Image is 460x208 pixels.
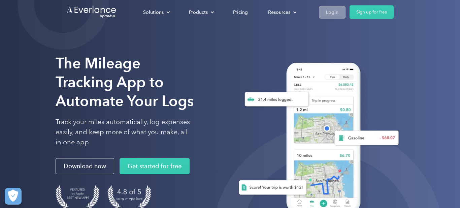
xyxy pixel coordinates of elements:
strong: The Mileage Tracking App to Automate Your Logs [56,54,194,110]
a: Get started for free [120,158,190,174]
div: Products [182,6,220,18]
p: Track your miles automatically, log expenses easily, and keep more of what you make, all in one app [56,117,190,147]
button: Cookies Settings [5,188,22,205]
a: Pricing [226,6,255,18]
div: Resources [261,6,302,18]
div: Solutions [143,8,164,17]
div: Login [326,8,338,17]
a: Download now [56,158,114,174]
img: 4.9 out of 5 stars on the app store [107,185,151,208]
div: Pricing [233,8,248,17]
a: Sign up for free [350,5,394,19]
a: Go to homepage [66,6,117,19]
div: Resources [268,8,290,17]
div: Products [189,8,208,17]
a: Login [319,6,346,19]
img: Badge for Featured by Apple Best New Apps [56,185,99,208]
div: Solutions [136,6,175,18]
